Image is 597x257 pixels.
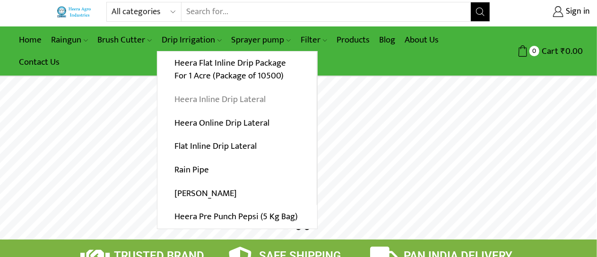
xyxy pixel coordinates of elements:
a: Flat Inline Drip Lateral [157,135,317,158]
a: Heera Online Drip Lateral [157,111,317,135]
bdi: 0.00 [561,44,583,59]
a: Rain Pipe [157,158,317,182]
a: Sprayer pump [226,29,295,51]
a: Contact Us [14,51,64,73]
a: Raingun [46,29,93,51]
span: ₹ [561,44,565,59]
a: Heera Flat Inline Drip Package For 1 Acre (Package of 10500) [157,51,317,88]
span: Sign in [563,6,590,18]
a: Products [332,29,374,51]
a: Brush Cutter [93,29,156,51]
button: Search button [471,2,490,21]
input: Search for... [182,2,471,21]
a: Sign in [504,3,590,20]
a: [PERSON_NAME] [157,181,317,205]
span: Cart [539,45,558,58]
a: Filter [296,29,332,51]
a: 0 Cart ₹0.00 [500,43,583,60]
a: Home [14,29,46,51]
a: Blog [374,29,400,51]
a: About Us [400,29,443,51]
span: 0 [529,46,539,56]
a: Heera Inline Drip Lateral [157,88,317,111]
a: Drip Irrigation [157,29,226,51]
a: Heera Pre Punch Pepsi (5 Kg Bag) [157,205,317,229]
